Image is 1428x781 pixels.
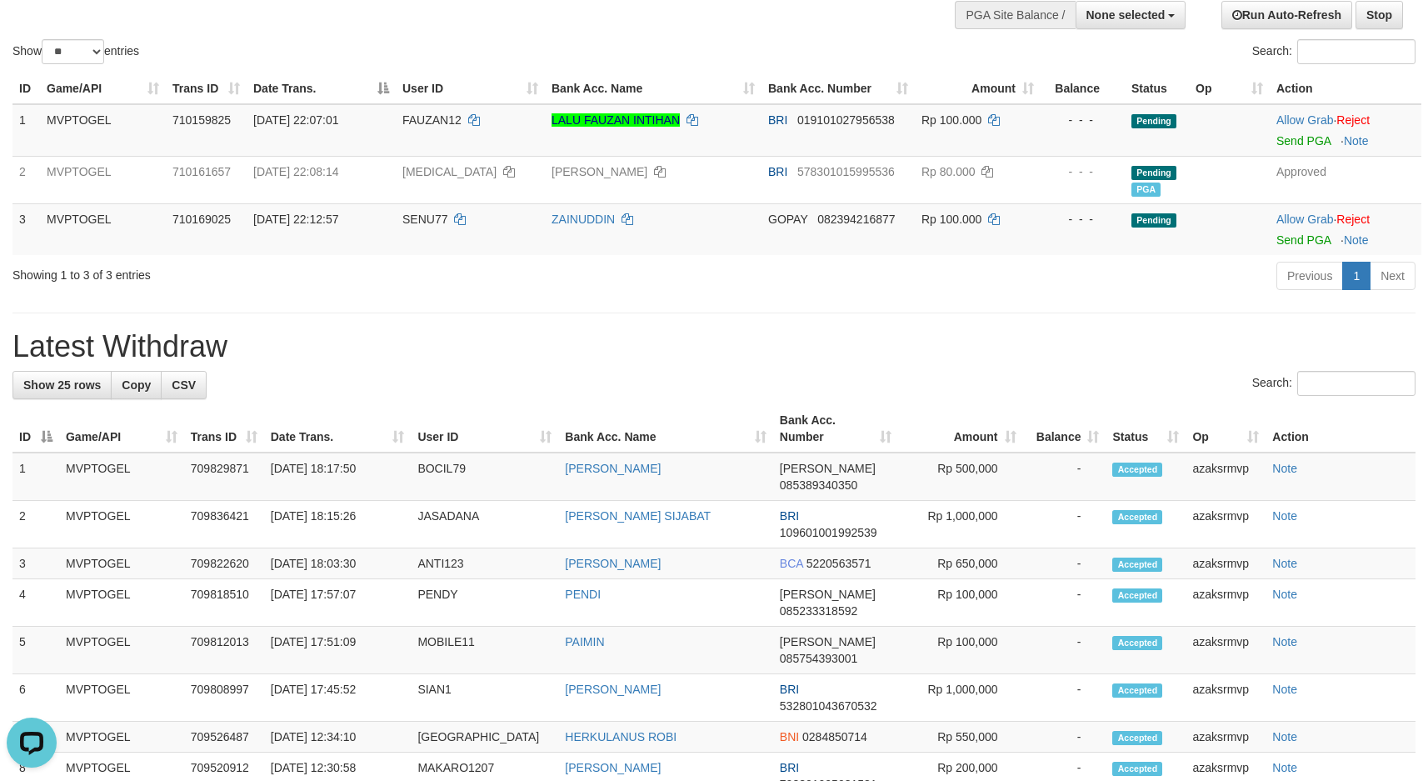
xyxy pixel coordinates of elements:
[565,588,601,601] a: PENDI
[184,579,264,627] td: 709818510
[12,453,59,501] td: 1
[59,627,184,674] td: MVPTOGEL
[1336,113,1370,127] a: Reject
[1370,262,1416,290] a: Next
[780,652,857,665] span: Copy 085754393001 to clipboard
[565,635,604,648] a: PAIMIN
[797,113,895,127] span: Copy 019101027956538 to clipboard
[402,213,447,226] span: SENU77
[1023,453,1106,501] td: -
[552,113,680,127] a: LALU FAUZAN INTIHAN
[59,579,184,627] td: MVPTOGEL
[12,73,40,104] th: ID
[1272,761,1297,774] a: Note
[411,627,558,674] td: MOBILE11
[12,39,139,64] label: Show entries
[1112,636,1162,650] span: Accepted
[898,453,1023,501] td: Rp 500,000
[1186,453,1266,501] td: azaksrmvp
[1112,558,1162,572] span: Accepted
[1112,683,1162,698] span: Accepted
[172,165,231,178] span: 710161657
[12,203,40,255] td: 3
[264,501,412,548] td: [DATE] 18:15:26
[122,378,151,392] span: Copy
[184,627,264,674] td: 709812013
[1186,579,1266,627] td: azaksrmvp
[1342,262,1371,290] a: 1
[1041,73,1125,104] th: Balance
[768,213,807,226] span: GOPAY
[172,113,231,127] span: 710159825
[1266,405,1416,453] th: Action
[1131,213,1176,228] span: Pending
[1252,39,1416,64] label: Search:
[264,405,412,453] th: Date Trans.: activate to sort column ascending
[1276,213,1333,226] a: Allow Grab
[817,213,895,226] span: Copy 082394216877 to clipboard
[1047,112,1118,128] div: - - -
[12,501,59,548] td: 2
[898,548,1023,579] td: Rp 650,000
[12,579,59,627] td: 4
[921,113,981,127] span: Rp 100.000
[558,405,773,453] th: Bank Acc. Name: activate to sort column ascending
[565,462,661,475] a: [PERSON_NAME]
[402,165,497,178] span: [MEDICAL_DATA]
[1276,213,1336,226] span: ·
[1252,371,1416,396] label: Search:
[1272,730,1297,743] a: Note
[184,722,264,753] td: 709526487
[773,405,898,453] th: Bank Acc. Number: activate to sort column ascending
[1186,674,1266,722] td: azaksrmvp
[955,1,1075,29] div: PGA Site Balance /
[1023,579,1106,627] td: -
[411,453,558,501] td: BOCIL79
[921,165,976,178] span: Rp 80.000
[1047,211,1118,228] div: - - -
[12,260,582,283] div: Showing 1 to 3 of 3 entries
[1272,683,1297,696] a: Note
[780,509,799,523] span: BRI
[565,557,661,570] a: [PERSON_NAME]
[768,165,787,178] span: BRI
[1272,557,1297,570] a: Note
[780,730,799,743] span: BNI
[253,213,338,226] span: [DATE] 22:12:57
[264,627,412,674] td: [DATE] 17:51:09
[1270,73,1421,104] th: Action
[1023,501,1106,548] td: -
[552,165,647,178] a: [PERSON_NAME]
[1297,39,1416,64] input: Search:
[780,478,857,492] span: Copy 085389340350 to clipboard
[1131,183,1161,197] span: Marked by azaksrmvp
[780,557,803,570] span: BCA
[1276,134,1331,148] a: Send PGA
[1131,114,1176,128] span: Pending
[545,73,761,104] th: Bank Acc. Name: activate to sort column ascending
[1276,233,1331,247] a: Send PGA
[59,548,184,579] td: MVPTOGEL
[184,548,264,579] td: 709822620
[1023,548,1106,579] td: -
[565,509,711,523] a: [PERSON_NAME] SIJABAT
[172,378,196,392] span: CSV
[1272,588,1297,601] a: Note
[1076,1,1186,29] button: None selected
[411,405,558,453] th: User ID: activate to sort column ascending
[1336,213,1370,226] a: Reject
[898,627,1023,674] td: Rp 100,000
[1272,635,1297,648] a: Note
[40,104,166,157] td: MVPTOGEL
[411,548,558,579] td: ANTI123
[411,722,558,753] td: [GEOGRAPHIC_DATA]
[184,501,264,548] td: 709836421
[40,203,166,255] td: MVPTOGEL
[1131,166,1176,180] span: Pending
[1189,73,1270,104] th: Op: activate to sort column ascending
[797,165,895,178] span: Copy 578301015995536 to clipboard
[12,156,40,203] td: 2
[898,674,1023,722] td: Rp 1,000,000
[1272,509,1297,523] a: Note
[780,683,799,696] span: BRI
